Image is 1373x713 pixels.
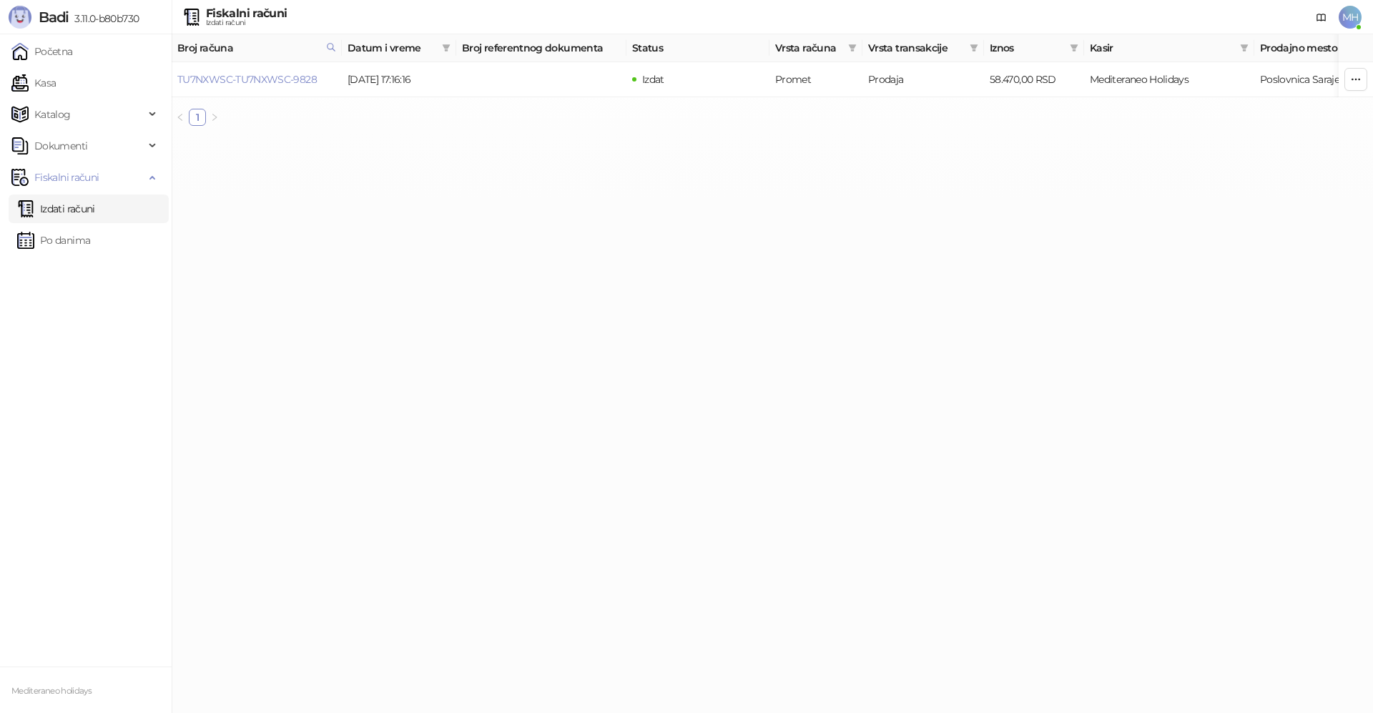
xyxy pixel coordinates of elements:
span: Datum i vreme [348,40,436,56]
th: Status [626,34,769,62]
span: filter [442,44,451,52]
span: Iznos [990,40,1064,56]
td: TU7NXWSC-TU7NXWSC-9828 [172,62,342,97]
li: 1 [189,109,206,126]
a: Dokumentacija [1310,6,1333,29]
img: Logo [9,6,31,29]
td: Promet [769,62,862,97]
small: Mediteraneo holidays [11,686,92,696]
th: Vrsta računa [769,34,862,62]
span: Fiskalni računi [34,163,99,192]
button: right [206,109,223,126]
td: [DATE] 17:16:16 [342,62,456,97]
a: Kasa [11,69,56,97]
span: Broj računa [177,40,320,56]
span: Badi [39,9,69,26]
span: Vrsta računa [775,40,842,56]
span: filter [439,37,453,59]
th: Broj računa [172,34,342,62]
th: Broj referentnog dokumenta [456,34,626,62]
span: Kasir [1090,40,1234,56]
th: Vrsta transakcije [862,34,984,62]
div: Fiskalni računi [206,8,287,19]
span: filter [970,44,978,52]
li: Prethodna strana [172,109,189,126]
span: Vrsta transakcije [868,40,964,56]
span: filter [967,37,981,59]
button: left [172,109,189,126]
div: Izdati računi [206,19,287,26]
li: Sledeća strana [206,109,223,126]
span: Katalog [34,100,71,129]
a: Po danima [17,226,90,255]
span: filter [1237,37,1251,59]
a: TU7NXWSC-TU7NXWSC-9828 [177,73,317,86]
span: filter [848,44,857,52]
span: MH [1339,6,1362,29]
td: 58.470,00 RSD [984,62,1084,97]
span: left [176,113,184,122]
span: filter [1240,44,1249,52]
span: Dokumenti [34,132,87,160]
span: filter [1070,44,1078,52]
th: Kasir [1084,34,1254,62]
a: Izdati računi [17,195,95,223]
a: Početna [11,37,73,66]
span: right [210,113,219,122]
span: 3.11.0-b80b730 [69,12,139,25]
span: filter [845,37,860,59]
td: Prodaja [862,62,984,97]
span: filter [1067,37,1081,59]
td: Mediteraneo Holidays [1084,62,1254,97]
span: Izdat [642,73,664,86]
a: 1 [190,109,205,125]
